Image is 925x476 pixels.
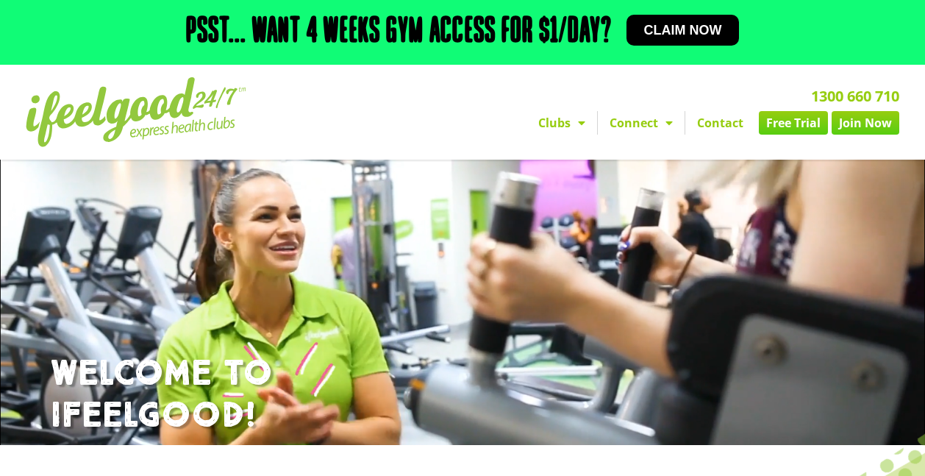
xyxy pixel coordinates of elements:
a: Claim now [626,15,740,46]
a: Connect [598,111,685,135]
h1: WELCOME TO IFEELGOOD! [51,353,874,438]
a: 1300 660 710 [811,86,899,106]
span: Claim now [644,24,722,37]
a: Contact [685,111,755,135]
a: Free Trial [759,111,828,135]
a: Clubs [526,111,597,135]
nav: Menu [337,111,899,135]
a: Join Now [832,111,899,135]
h2: Psst... Want 4 weeks gym access for $1/day? [186,15,612,50]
